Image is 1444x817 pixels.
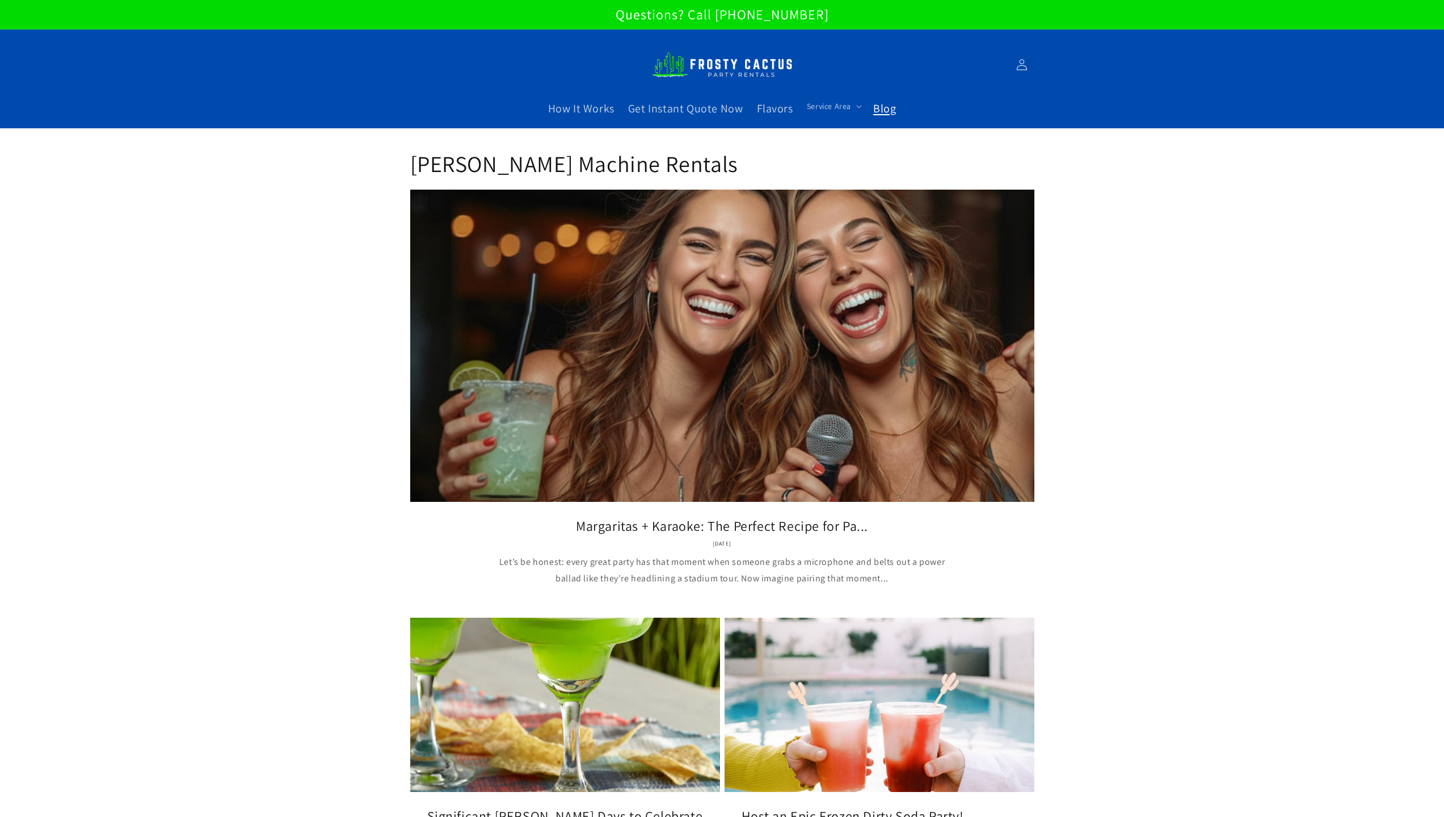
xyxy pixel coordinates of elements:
span: Service Area [807,101,851,111]
a: Margaritas + Karaoke: The Perfect Recipe for Pa... [427,517,1017,535]
span: Flavors [757,101,793,116]
a: Blog [866,94,903,123]
a: How It Works [541,94,621,123]
h1: [PERSON_NAME] Machine Rentals [410,149,1034,178]
img: Frosty Cactus Margarita machine rentals Slushy machine rentals dirt soda dirty slushies [651,45,793,84]
span: Get Instant Quote Now [628,101,743,116]
summary: Service Area [800,94,866,118]
a: Get Instant Quote Now [621,94,750,123]
span: How It Works [548,101,614,116]
a: Flavors [750,94,800,123]
span: Blog [873,101,896,116]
